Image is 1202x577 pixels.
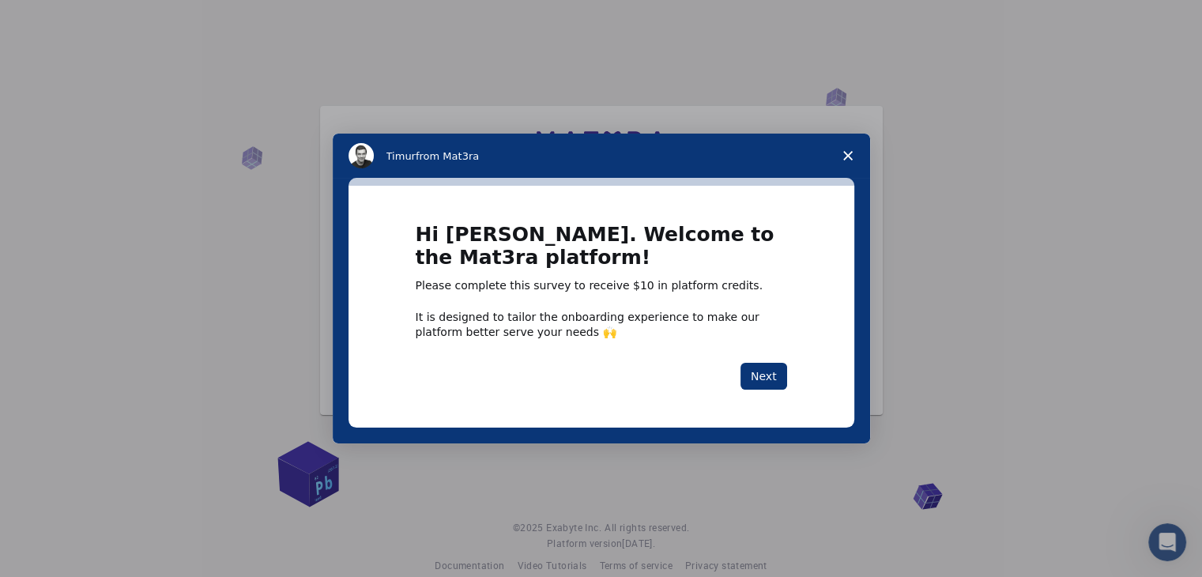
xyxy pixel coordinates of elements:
[386,150,416,162] span: Timur
[25,11,111,25] span: Поддержка
[740,363,787,390] button: Next
[416,310,787,338] div: It is designed to tailor the onboarding experience to make our platform better serve your needs 🙌
[826,134,870,178] span: Close survey
[349,143,374,168] img: Profile image for Timur
[416,278,787,294] div: Please complete this survey to receive $10 in platform credits.
[416,150,479,162] span: from Mat3ra
[416,224,787,278] h1: Hi [PERSON_NAME]. Welcome to the Mat3ra platform!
